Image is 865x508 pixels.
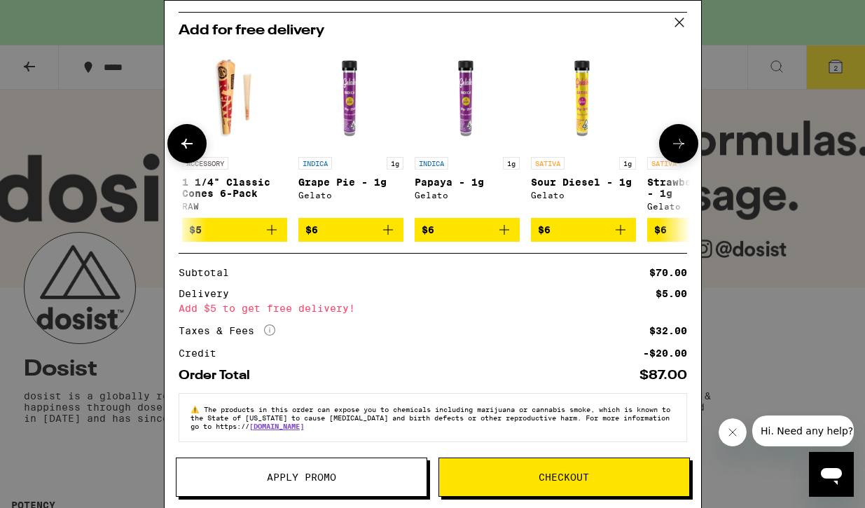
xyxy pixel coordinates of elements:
button: Add to bag [531,218,636,242]
div: Gelato [415,191,520,200]
button: Add to bag [182,218,287,242]
div: $70.00 [649,268,687,277]
button: Add to bag [298,218,403,242]
span: $6 [538,224,551,235]
div: Gelato [647,202,752,211]
button: Apply Promo [176,458,427,497]
p: SATIVA [531,157,565,170]
span: $6 [654,224,667,235]
div: Gelato [531,191,636,200]
p: ACCESSORY [182,157,228,170]
h2: Add for free delivery [179,24,687,38]
p: 1g [387,157,403,170]
p: Grape Pie - 1g [298,177,403,188]
div: Add $5 to get free delivery! [179,303,687,313]
iframe: Button to launch messaging window [809,452,854,497]
a: Open page for Sour Diesel - 1g from Gelato [531,45,636,218]
div: $32.00 [649,326,687,336]
div: Taxes & Fees [179,324,275,337]
button: Add to bag [647,218,752,242]
a: [DOMAIN_NAME] [249,422,304,430]
div: $87.00 [639,369,687,382]
div: $5.00 [656,289,687,298]
p: Sour Diesel - 1g [531,177,636,188]
p: INDICA [298,157,332,170]
p: 1 1/4" Classic Cones 6-Pack [182,177,287,199]
span: Apply Promo [267,472,336,482]
p: 1g [503,157,520,170]
a: Open page for Papaya - 1g from Gelato [415,45,520,218]
span: The products in this order can expose you to chemicals including marijuana or cannabis smoke, whi... [191,405,670,430]
p: SATIVA [647,157,681,170]
img: Gelato - Strawberry Cough - 1g [647,45,752,150]
p: Papaya - 1g [415,177,520,188]
div: Credit [179,348,226,358]
a: Open page for Strawberry Cough - 1g from Gelato [647,45,752,218]
iframe: Close message [719,418,747,446]
div: Delivery [179,289,239,298]
img: Gelato - Grape Pie - 1g [298,45,403,150]
span: $6 [422,224,434,235]
p: INDICA [415,157,448,170]
a: Open page for Grape Pie - 1g from Gelato [298,45,403,218]
p: Strawberry Cough - 1g [647,177,752,199]
button: Checkout [438,458,690,497]
img: Gelato - Sour Diesel - 1g [531,45,636,150]
img: Gelato - Papaya - 1g [415,45,520,150]
span: $6 [305,224,318,235]
a: Open page for 1 1/4" Classic Cones 6-Pack from RAW [182,45,287,218]
iframe: Message from company [752,416,854,446]
span: $5 [189,224,202,235]
div: RAW [182,202,287,211]
button: Add to bag [415,218,520,242]
img: RAW - 1 1/4" Classic Cones 6-Pack [182,45,287,150]
div: -$20.00 [643,348,687,358]
div: Order Total [179,369,260,382]
div: Subtotal [179,268,239,277]
div: Gelato [298,191,403,200]
span: ⚠️ [191,405,204,413]
p: 1g [619,157,636,170]
span: Checkout [539,472,589,482]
